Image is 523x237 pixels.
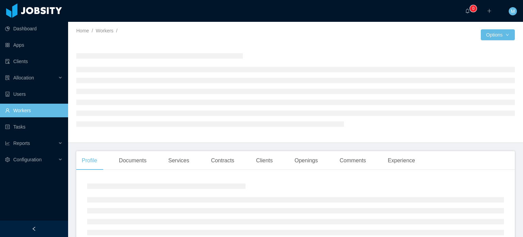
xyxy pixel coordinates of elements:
a: icon: auditClients [5,55,63,68]
i: icon: line-chart [5,141,10,146]
i: icon: bell [465,9,470,13]
a: Home [76,28,89,33]
a: icon: profileTasks [5,120,63,134]
sup: 0 [470,5,477,12]
i: icon: solution [5,75,10,80]
a: icon: pie-chartDashboard [5,22,63,35]
i: icon: setting [5,157,10,162]
div: Openings [289,151,323,170]
button: Optionsicon: down [481,29,515,40]
div: Contracts [206,151,240,170]
a: Workers [96,28,113,33]
div: Services [163,151,194,170]
i: icon: plus [487,9,492,13]
span: Allocation [13,75,34,80]
div: Experience [382,151,421,170]
div: Documents [113,151,152,170]
span: Reports [13,140,30,146]
div: Clients [251,151,278,170]
span: M [511,7,515,15]
span: / [92,28,93,33]
a: icon: userWorkers [5,104,63,117]
div: Profile [76,151,102,170]
a: icon: appstoreApps [5,38,63,52]
span: Configuration [13,157,42,162]
a: icon: robotUsers [5,87,63,101]
div: Comments [334,151,371,170]
span: / [116,28,117,33]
